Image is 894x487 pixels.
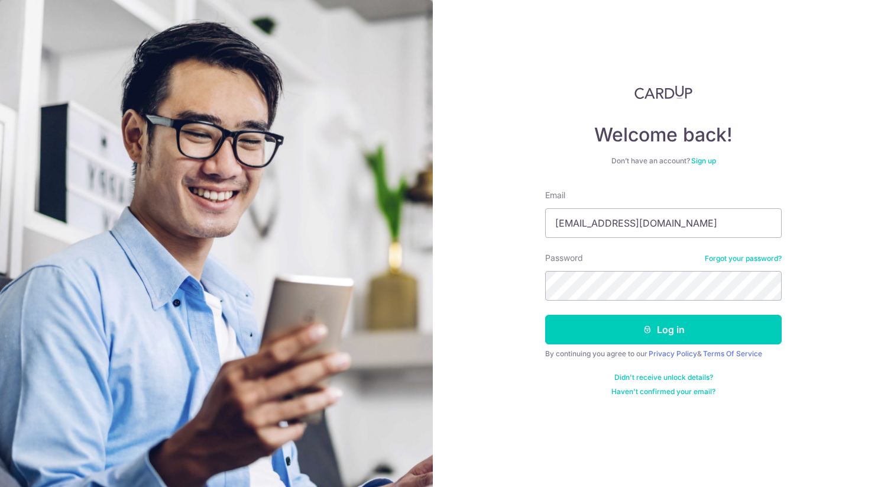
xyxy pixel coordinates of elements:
[611,387,715,396] a: Haven't confirmed your email?
[545,189,565,201] label: Email
[545,315,782,344] button: Log in
[705,254,782,263] a: Forgot your password?
[703,349,762,358] a: Terms Of Service
[634,85,692,99] img: CardUp Logo
[614,373,713,382] a: Didn't receive unlock details?
[649,349,697,358] a: Privacy Policy
[545,349,782,359] div: By continuing you agree to our &
[545,208,782,238] input: Enter your Email
[691,156,716,165] a: Sign up
[545,156,782,166] div: Don’t have an account?
[545,123,782,147] h4: Welcome back!
[545,252,583,264] label: Password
